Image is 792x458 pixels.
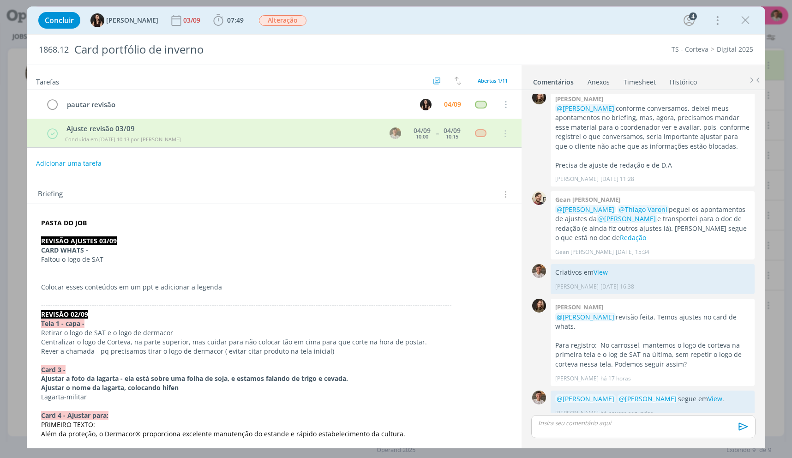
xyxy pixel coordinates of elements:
div: 4 [689,12,697,20]
strong: Ajustar o nome da lagarta, colocando hifen [41,383,179,392]
p: [PERSON_NAME] [555,374,599,383]
span: @Thiago Varoni [619,205,667,214]
span: Abertas 1/11 [478,77,508,84]
span: Concluir [45,17,74,24]
p: Colocar esses conteúdos em um ppt e adicionar a legenda [41,283,507,292]
span: @[PERSON_NAME] [619,394,677,403]
div: 10:00 [416,134,428,139]
b: Gean [PERSON_NAME] [555,195,620,204]
a: Histórico [669,73,697,87]
button: Adicionar uma tarefa [36,155,102,172]
span: [DATE] 16:38 [600,283,634,291]
div: pautar revisão [63,99,411,110]
img: I [90,13,104,27]
strong: Card 4 - Ajustar para: [41,411,108,420]
p: revisão feita. Temos ajustes no card de whats. [555,313,750,331]
span: Tarefas [36,75,59,86]
span: -- [436,130,438,137]
span: 07:49 [227,16,244,24]
p: Retirar o logo de SAT e o logo de dermacor [41,328,507,337]
p: [PERSON_NAME] [555,283,599,291]
strong: REVISÃO AJUSTES 03/09 [41,236,117,245]
a: TS - Corteva [672,45,708,54]
span: Concluída em [DATE] 10:13 por [PERSON_NAME] [65,136,181,143]
div: 04/09 [444,127,461,134]
span: Além da proteção, o Dermacor® proporciona excelente manutenção do estande e rápido estabeleciment... [41,429,405,438]
div: Anexos [588,78,610,87]
button: Alteração [258,15,307,26]
strong: REVISÃO 02/09 [41,310,88,319]
img: T [532,264,546,278]
p: Lagarta-militar [41,392,507,402]
div: 04/09 [414,127,431,134]
span: @[PERSON_NAME] [557,104,614,113]
a: Comentários [533,73,574,87]
p: Centralizar o logo de Corteva, na parte superior, mas cuidar para não colocar tão em cima para qu... [41,337,507,347]
span: Briefing [38,188,63,200]
b: [PERSON_NAME] [555,303,603,311]
span: PRIMEIRO TEXTO: [41,420,95,429]
button: I[PERSON_NAME] [90,13,158,27]
span: Alteração [259,15,306,26]
div: 04/09 [444,101,461,108]
div: dialog [27,6,765,448]
p: -------------------------------------------------------------------------------------------------... [41,301,507,310]
div: 03/09 [183,17,202,24]
p: segue em . [555,394,750,404]
p: conforme conversamos, deixei meus apontamentos no briefing, mas, agora, precisamos mandar esse ma... [555,104,750,151]
p: Para registro: No carrossel, mantemos o logo de corteva na primeira tela e o log de SAT na última... [555,341,750,369]
span: há 17 horas [600,374,631,383]
strong: Ajustar a foto da lagarta - ela está sobre uma folha de soja, e estamos falando de trigo e cevada. [41,374,348,383]
button: 4 [682,13,696,28]
p: [PERSON_NAME] [555,409,599,417]
a: Redação [620,233,646,242]
a: View [708,394,722,403]
span: @[PERSON_NAME] [557,205,614,214]
span: [DATE] 11:28 [600,175,634,183]
span: há poucos segundos [600,409,653,417]
span: @[PERSON_NAME] [598,214,656,223]
a: Timesheet [623,73,656,87]
img: J [532,90,546,104]
a: Digital 2025 [717,45,753,54]
div: 10:15 [446,134,458,139]
a: PASTA DO JOB [41,218,87,227]
div: Card portfólio de inverno [71,38,452,61]
strong: Card 3 - [41,365,66,374]
p: [PERSON_NAME] [555,175,599,183]
span: @[PERSON_NAME] [557,394,614,403]
strong: CARD WHATS - [41,246,88,254]
p: Faltou o logo de SAT [41,255,507,264]
p: Gean [PERSON_NAME] [555,248,614,256]
img: arrow-down-up.svg [455,77,461,85]
b: [PERSON_NAME] [555,95,603,103]
span: 1868.12 [39,45,69,55]
img: T [532,391,546,404]
img: J [532,299,546,313]
span: [PERSON_NAME] [106,17,158,24]
img: I [420,99,432,110]
p: Criativos em [555,268,750,277]
p: peguei os apontamentos de ajustes da e transportei para o doc de redação (e ainda fiz outros ajus... [555,205,750,243]
p: Rever a chamada - pq precisamos tirar o logo de dermacor ( evitar citar produto na tela inicial) [41,347,507,356]
span: [DATE] 15:34 [616,248,649,256]
p: Precisa de ajuste de redação e de D.A [555,161,750,170]
img: G [532,191,546,205]
a: View [594,268,608,277]
span: @[PERSON_NAME] [557,313,614,321]
div: Ajuste revisão 03/09 [63,123,381,134]
button: I [419,97,432,111]
button: 07:49 [211,13,246,28]
button: Concluir [38,12,80,29]
strong: Tela 1 - capa - [41,319,84,328]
